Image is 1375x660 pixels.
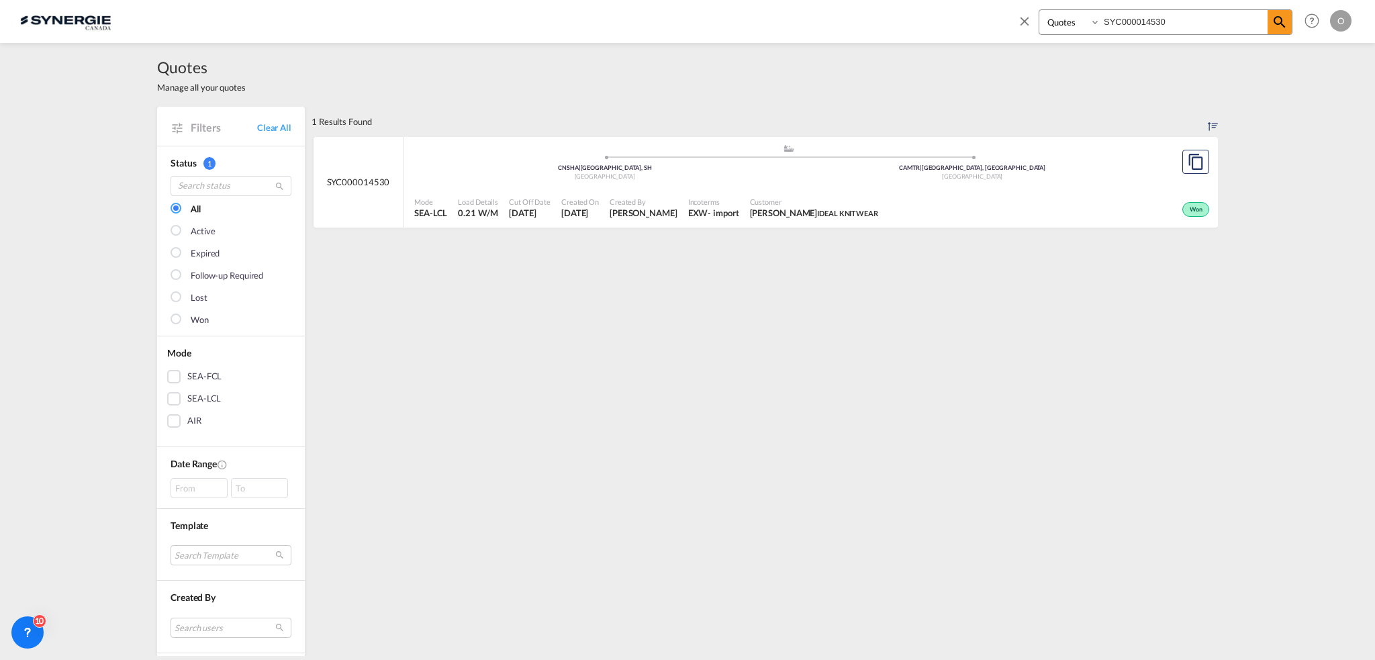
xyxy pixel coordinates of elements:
[191,291,207,305] div: Lost
[191,269,263,283] div: Follow-up Required
[312,107,372,136] div: 1 Results Found
[688,207,739,219] div: EXW import
[191,247,220,261] div: Expired
[187,414,201,428] div: AIR
[191,120,257,135] span: Filters
[920,164,922,171] span: |
[327,176,390,188] span: SYC000014530
[314,137,1218,228] div: SYC000014530 assets/icons/custom/ship-fill.svgassets/icons/custom/roll-o-plane.svgOriginShanghai,...
[171,520,208,531] span: Template
[1300,9,1330,34] div: Help
[414,197,447,207] span: Mode
[171,478,291,498] span: From To
[750,207,878,219] span: FRANCA ALBANO IDEAL KNITWEAR
[509,197,551,207] span: Cut Off Date
[167,392,295,406] md-checkbox: SEA-LCL
[1268,10,1292,34] span: icon-magnify
[1330,10,1352,32] div: O
[688,197,739,207] span: Incoterms
[1300,9,1323,32] span: Help
[1188,154,1204,170] md-icon: assets/icons/custom/copyQuote.svg
[579,164,581,171] span: |
[781,145,797,152] md-icon: assets/icons/custom/ship-fill.svg
[1182,202,1209,217] div: Won
[561,197,599,207] span: Created On
[458,207,497,218] span: 0.21 W/M
[1100,10,1268,34] input: Enter Quotation Number
[187,370,222,383] div: SEA-FCL
[191,314,209,327] div: Won
[1182,150,1209,174] button: Copy Quote
[157,56,246,78] span: Quotes
[275,181,285,191] md-icon: icon-magnify
[203,157,216,170] span: 1
[191,225,215,238] div: Active
[561,207,599,219] span: 4 Sep 2025
[191,203,201,216] div: All
[1017,13,1032,28] md-icon: icon-close
[610,207,677,219] span: Adriana Groposila
[257,122,291,134] a: Clear All
[1017,9,1039,42] span: icon-close
[414,207,447,219] span: SEA-LCL
[899,164,1045,171] span: CAMTR [GEOGRAPHIC_DATA], [GEOGRAPHIC_DATA]
[817,209,878,218] span: IDEAL KNITWEAR
[942,173,1002,180] span: [GEOGRAPHIC_DATA]
[167,370,295,383] md-checkbox: SEA-FCL
[231,478,288,498] div: To
[558,164,651,171] span: CNSHA [GEOGRAPHIC_DATA], SH
[171,458,217,469] span: Date Range
[20,6,111,36] img: 1f56c880d42311ef80fc7dca854c8e59.png
[171,176,291,196] input: Search status
[167,347,191,359] span: Mode
[157,81,246,93] span: Manage all your quotes
[575,173,635,180] span: [GEOGRAPHIC_DATA]
[171,157,196,169] span: Status
[171,156,291,170] div: Status 1
[217,459,228,470] md-icon: Created On
[171,478,228,498] div: From
[171,592,216,603] span: Created By
[187,392,221,406] div: SEA-LCL
[1272,14,1288,30] md-icon: icon-magnify
[750,197,878,207] span: Customer
[458,197,498,207] span: Load Details
[509,207,551,219] span: 4 Sep 2025
[610,197,677,207] span: Created By
[708,207,739,219] div: - import
[1190,205,1206,215] span: Won
[688,207,708,219] div: EXW
[1208,107,1218,136] div: Sort by: Created On
[167,414,295,428] md-checkbox: AIR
